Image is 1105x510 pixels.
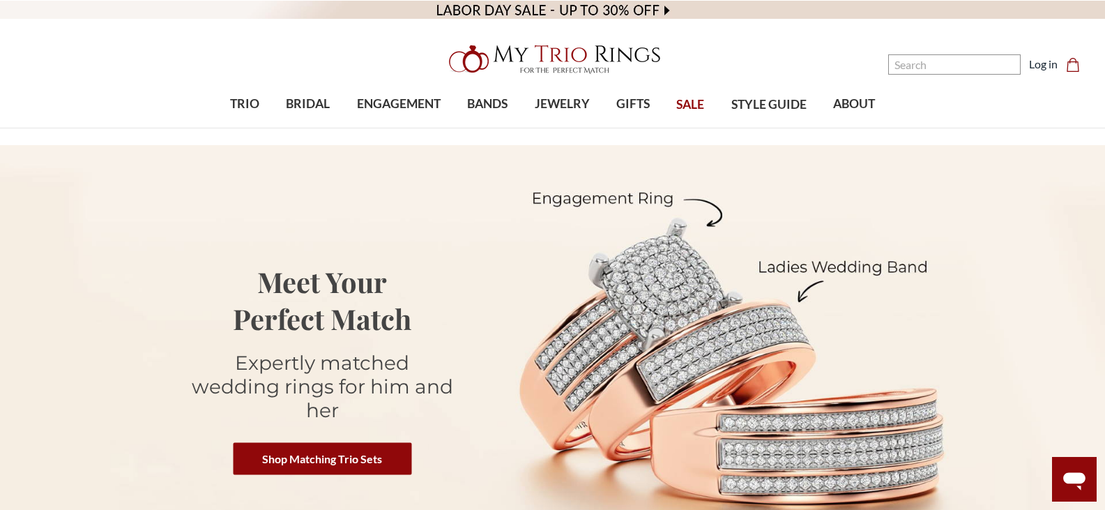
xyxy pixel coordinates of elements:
button: submenu toggle [238,127,252,128]
svg: cart.cart_preview [1066,58,1080,72]
button: submenu toggle [626,127,640,128]
a: Shop Matching Trio Sets [233,442,411,474]
span: JEWELRY [535,95,590,113]
button: submenu toggle [301,127,315,128]
a: Log in [1029,56,1058,73]
a: TRIO [217,82,273,127]
a: GIFTS [603,82,663,127]
span: TRIO [230,95,259,113]
img: My Trio Rings [441,37,664,82]
span: ENGAGEMENT [357,95,441,113]
a: Cart with 0 items [1066,56,1088,73]
input: Search [888,54,1021,75]
span: BRIDAL [286,95,330,113]
a: SALE [663,82,717,128]
span: BANDS [467,95,508,113]
button: submenu toggle [555,127,569,128]
span: STYLE GUIDE [731,96,807,114]
a: BRIDAL [273,82,343,127]
a: ENGAGEMENT [344,82,454,127]
a: JEWELRY [521,82,602,127]
a: BANDS [454,82,521,127]
span: GIFTS [616,95,650,113]
button: submenu toggle [480,127,494,128]
button: submenu toggle [392,127,406,128]
a: STYLE GUIDE [717,82,819,128]
a: My Trio Rings [321,37,785,82]
span: SALE [676,96,704,114]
